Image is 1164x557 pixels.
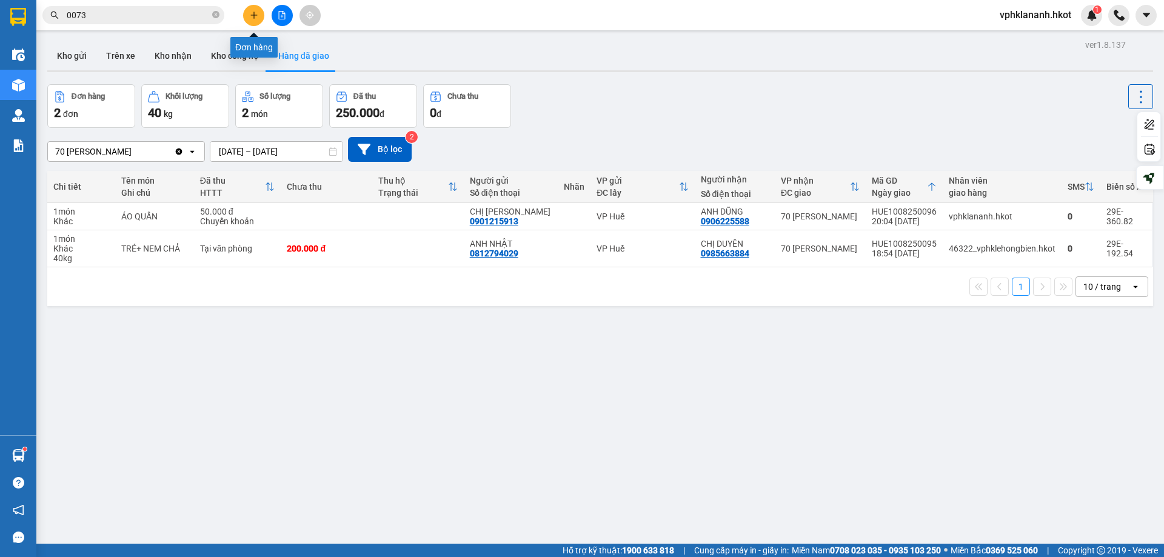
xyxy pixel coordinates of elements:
span: | [683,544,685,557]
span: file-add [278,11,286,19]
span: Hỗ trợ kỹ thuật: [563,544,674,557]
span: search [50,11,59,19]
svg: Clear value [174,147,184,156]
div: 70 [PERSON_NAME] [55,145,132,158]
span: 40 [148,105,161,120]
div: 0 [1068,212,1094,221]
div: ĐC lấy [597,188,678,198]
span: Miền Bắc [951,544,1038,557]
div: 0906225588 [701,216,749,226]
button: Kho gửi [47,41,96,70]
div: Chưa thu [287,182,366,192]
div: 1 món [53,234,109,244]
div: 20:04 [DATE] [872,216,937,226]
strong: 0708 023 035 - 0935 103 250 [830,545,941,555]
span: notification [13,504,24,516]
button: Đơn hàng2đơn [47,84,135,128]
div: HUE1008250095 [872,239,937,248]
div: Tên món [121,176,188,185]
strong: 1900 633 818 [622,545,674,555]
div: 0 [1068,244,1094,253]
span: | [1047,544,1049,557]
span: món [251,109,268,119]
button: Trên xe [96,41,145,70]
div: Biển số xe [1106,182,1146,192]
div: Mã GD [872,176,927,185]
div: Khác [53,244,109,253]
input: Select a date range. [210,142,343,161]
div: Chuyển khoản [200,216,275,226]
div: Tại văn phòng [200,244,275,253]
div: VP Huế [597,244,688,253]
svg: open [1131,282,1140,292]
div: VP nhận [781,176,850,185]
div: CHỊ LÊ [470,207,552,216]
div: 200.000 đ [287,244,366,253]
div: Thu hộ [378,176,448,185]
div: ANH NHẬT [470,239,552,248]
button: Kho công nợ [201,41,269,70]
div: vphklananh.hkot [949,212,1055,221]
div: 40 kg [53,253,109,263]
div: Nhãn [564,182,584,192]
div: giao hàng [949,188,1055,198]
sup: 1 [1093,5,1102,14]
div: 46322_vphklehongbien.hkot [949,244,1055,253]
div: Trạng thái [378,188,448,198]
div: Nhân viên [949,176,1055,185]
img: icon-new-feature [1086,10,1097,21]
div: VP gửi [597,176,678,185]
span: đơn [63,109,78,119]
div: Ghi chú [121,188,188,198]
th: Toggle SortBy [866,171,943,203]
span: 250.000 [336,105,380,120]
div: Số điện thoại [470,188,552,198]
sup: 2 [406,131,418,143]
div: 29E-192.54 [1106,239,1146,258]
img: phone-icon [1114,10,1125,21]
span: close-circle [212,10,219,21]
div: 10 / trang [1083,281,1121,293]
button: Đã thu250.000đ [329,84,417,128]
button: Số lượng2món [235,84,323,128]
input: Selected 70 Nguyễn Hữu Huân. [133,145,134,158]
span: đ [436,109,441,119]
img: warehouse-icon [12,109,25,122]
div: VP Huế [597,212,688,221]
span: ⚪️ [944,548,948,553]
button: Kho nhận [145,41,201,70]
button: Bộ lọc [348,137,412,162]
div: ĐC giao [781,188,850,198]
div: Đơn hàng [72,92,105,101]
button: plus [243,5,264,26]
span: đ [380,109,384,119]
div: ÁO QUẦN [121,212,188,221]
span: 2 [242,105,249,120]
div: SMS [1068,182,1085,192]
div: 70 [PERSON_NAME] [781,244,860,253]
img: warehouse-icon [12,48,25,61]
div: Chi tiết [53,182,109,192]
input: Tìm tên, số ĐT hoặc mã đơn [67,8,210,22]
div: Người nhận [701,175,769,184]
div: Đã thu [200,176,266,185]
img: warehouse-icon [12,79,25,92]
span: kg [164,109,173,119]
strong: 0369 525 060 [986,545,1038,555]
div: 0812794029 [470,248,518,258]
span: close-circle [212,11,219,18]
span: aim [306,11,314,19]
span: 1 [1095,5,1099,14]
button: caret-down [1136,5,1157,26]
div: Khác [53,216,109,226]
span: 2 [54,105,61,120]
div: 50.000 đ [200,207,275,216]
button: Chưa thu0đ [423,84,511,128]
div: Số điện thoại [701,189,769,199]
span: plus [250,11,258,19]
button: Khối lượng40kg [141,84,229,128]
span: 0 [430,105,436,120]
img: logo-vxr [10,8,26,26]
span: question-circle [13,477,24,489]
button: 1 [1012,278,1030,296]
